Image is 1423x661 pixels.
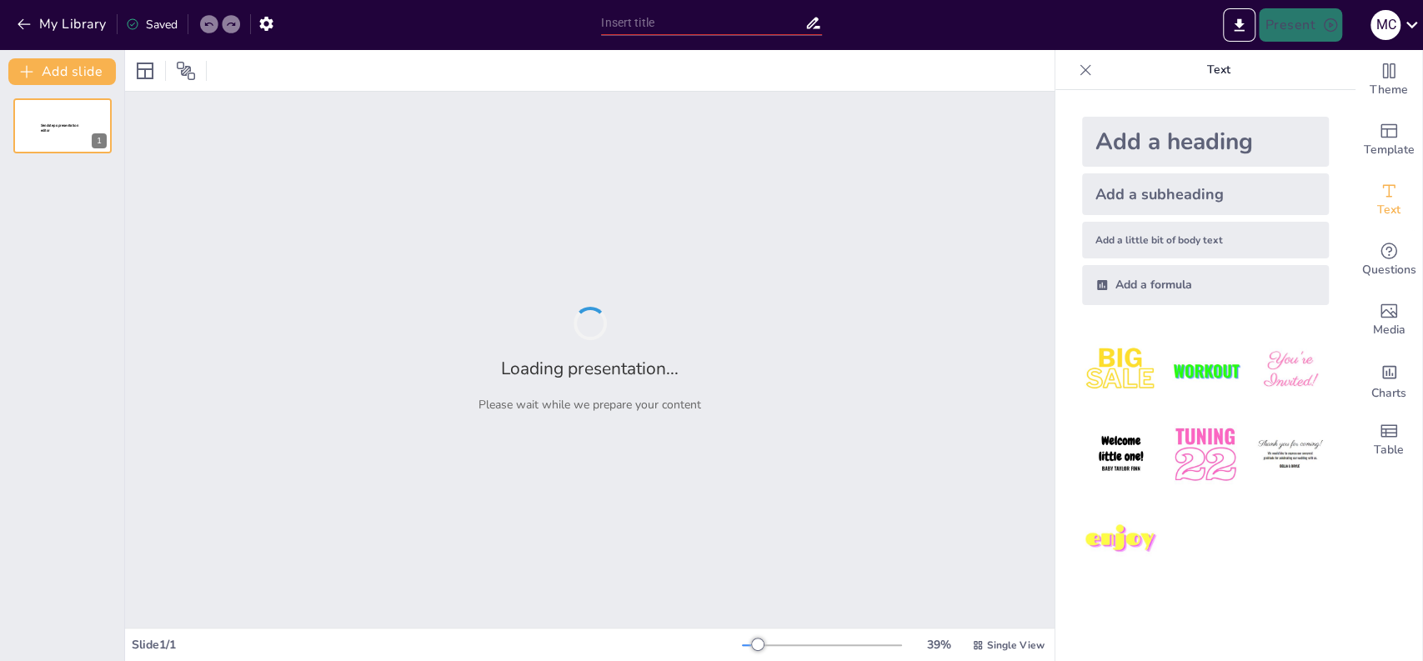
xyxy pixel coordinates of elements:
[126,17,178,33] div: Saved
[501,357,679,380] h2: Loading presentation...
[1099,50,1339,90] p: Text
[1355,110,1422,170] div: Add ready made slides
[1166,416,1244,493] img: 5.jpeg
[1355,290,1422,350] div: Add images, graphics, shapes or video
[8,58,116,85] button: Add slide
[1082,117,1329,167] div: Add a heading
[1370,10,1400,40] div: M C
[13,11,113,38] button: My Library
[1082,265,1329,305] div: Add a formula
[987,638,1045,652] span: Single View
[1370,81,1408,99] span: Theme
[132,637,742,653] div: Slide 1 / 1
[41,123,78,133] span: Sendsteps presentation editor
[1082,501,1160,578] img: 7.jpeg
[1166,332,1244,409] img: 2.jpeg
[1082,222,1329,258] div: Add a little bit of body text
[1355,230,1422,290] div: Get real-time input from your audience
[601,11,804,35] input: Insert title
[13,98,112,153] div: 1
[132,58,158,84] div: Layout
[1371,384,1406,403] span: Charts
[1251,416,1329,493] img: 6.jpeg
[1355,350,1422,410] div: Add charts and graphs
[479,397,701,413] p: Please wait while we prepare your content
[1082,332,1160,409] img: 1.jpeg
[1082,416,1160,493] img: 4.jpeg
[1370,8,1400,42] button: M C
[1374,441,1404,459] span: Table
[92,133,107,148] div: 1
[1251,332,1329,409] img: 3.jpeg
[1355,170,1422,230] div: Add text boxes
[919,637,959,653] div: 39 %
[1355,410,1422,470] div: Add a table
[176,61,196,81] span: Position
[1364,141,1415,159] span: Template
[1377,201,1400,219] span: Text
[1223,8,1255,42] button: Export to PowerPoint
[1362,261,1416,279] span: Questions
[1082,173,1329,215] div: Add a subheading
[1355,50,1422,110] div: Change the overall theme
[1373,321,1405,339] span: Media
[1259,8,1342,42] button: Present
